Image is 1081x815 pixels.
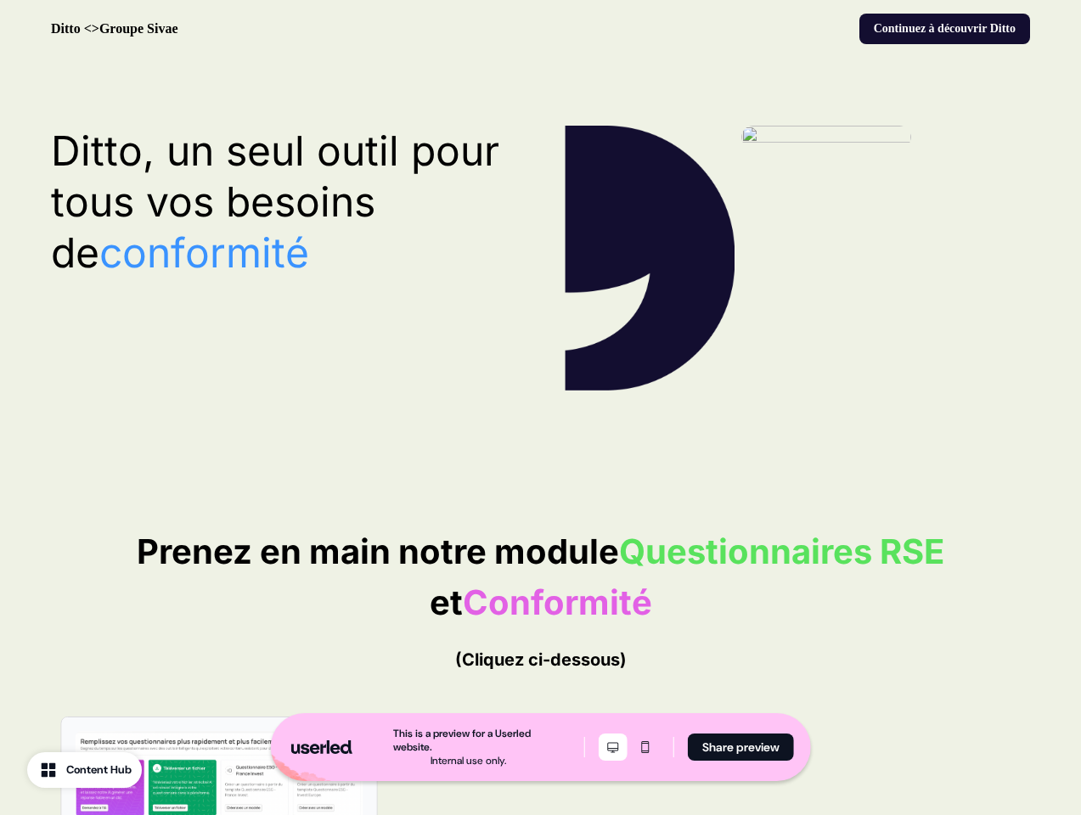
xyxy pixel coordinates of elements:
div: Content Hub [66,762,132,778]
div: Internal use only. [431,754,506,767]
p: Prenez en main notre module et [51,526,1030,679]
span: Questionnaires RSE [619,531,944,572]
button: Content Hub [27,752,142,788]
span: Conformité [463,582,652,623]
button: Share preview [688,733,794,761]
p: Ditto, un seul outil pour tous vos besoins de [51,126,517,278]
strong: Ditto <>Groupe Sivae [51,21,178,36]
button: Continuez à découvrir Ditto [859,14,1030,44]
button: Mobile mode [631,733,660,761]
div: This is a preview for a Userled website. [393,727,543,754]
button: Desktop mode [599,733,628,761]
span: conformité [99,228,309,278]
span: (Cliquez ci-dessous) [455,649,627,670]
